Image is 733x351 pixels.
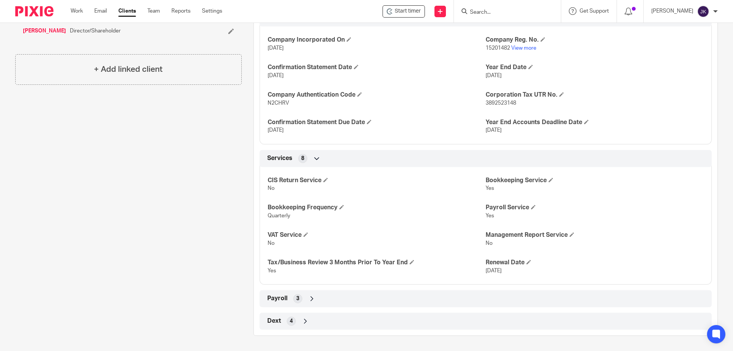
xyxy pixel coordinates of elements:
h4: Tax/Business Review 3 Months Prior To Year End [268,259,486,267]
img: website_grey.svg [12,20,18,26]
span: [DATE] [486,128,502,133]
span: Quarterly [268,213,290,218]
h4: Company Incorporated On [268,36,486,44]
h4: Management Report Service [486,231,704,239]
a: [PERSON_NAME] [23,27,66,35]
h4: Year End Date [486,63,704,71]
span: [DATE] [268,45,284,51]
div: v 4.0.25 [21,12,37,18]
a: Reports [171,7,191,15]
h4: + Add linked client [94,63,163,75]
span: Director/Shareholder [70,27,121,35]
span: 3 [296,295,299,302]
img: tab_domain_overview_orange.svg [21,44,27,50]
span: Yes [486,186,494,191]
span: [DATE] [268,128,284,133]
h4: Company Authentication Code [268,91,486,99]
div: Keywords by Traffic [84,45,129,50]
span: Yes [486,213,494,218]
h4: VAT Service [268,231,486,239]
a: Clients [118,7,136,15]
div: Domain: [DOMAIN_NAME] [20,20,84,26]
span: Dext [267,317,281,325]
img: svg%3E [697,5,709,18]
a: Work [71,7,83,15]
span: Get Support [580,8,609,14]
span: 15201482 [486,45,510,51]
span: 4 [290,317,293,325]
span: Start timer [395,7,421,15]
img: logo_orange.svg [12,12,18,18]
h4: Renewal Date [486,259,704,267]
span: 8 [301,155,304,162]
input: Search [469,9,538,16]
span: No [268,186,274,191]
span: No [486,241,492,246]
img: tab_keywords_by_traffic_grey.svg [76,44,82,50]
h4: Company Reg. No. [486,36,704,44]
h4: Year End Accounts Deadline Date [486,118,704,126]
a: Settings [202,7,222,15]
h4: Confirmation Statement Due Date [268,118,486,126]
img: Pixie [15,6,53,16]
h4: Bookkeeping Service [486,176,704,184]
h4: Confirmation Statement Date [268,63,486,71]
a: Team [147,7,160,15]
span: Services [267,154,292,162]
span: No [268,241,274,246]
span: N2CHRV [268,100,289,106]
span: Yes [268,268,276,273]
span: [DATE] [268,73,284,78]
h4: Payroll Service [486,204,704,212]
p: [PERSON_NAME] [651,7,693,15]
a: Email [94,7,107,15]
span: [DATE] [486,268,502,273]
span: Payroll [267,294,287,302]
h4: CIS Return Service [268,176,486,184]
h4: Bookkeeping Frequency [268,204,486,212]
h4: Corporation Tax UTR No. [486,91,704,99]
div: J T OMalley Limited [383,5,425,18]
span: [DATE] [486,73,502,78]
div: Domain Overview [29,45,68,50]
span: 3892523148 [486,100,516,106]
a: View more [511,45,536,51]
